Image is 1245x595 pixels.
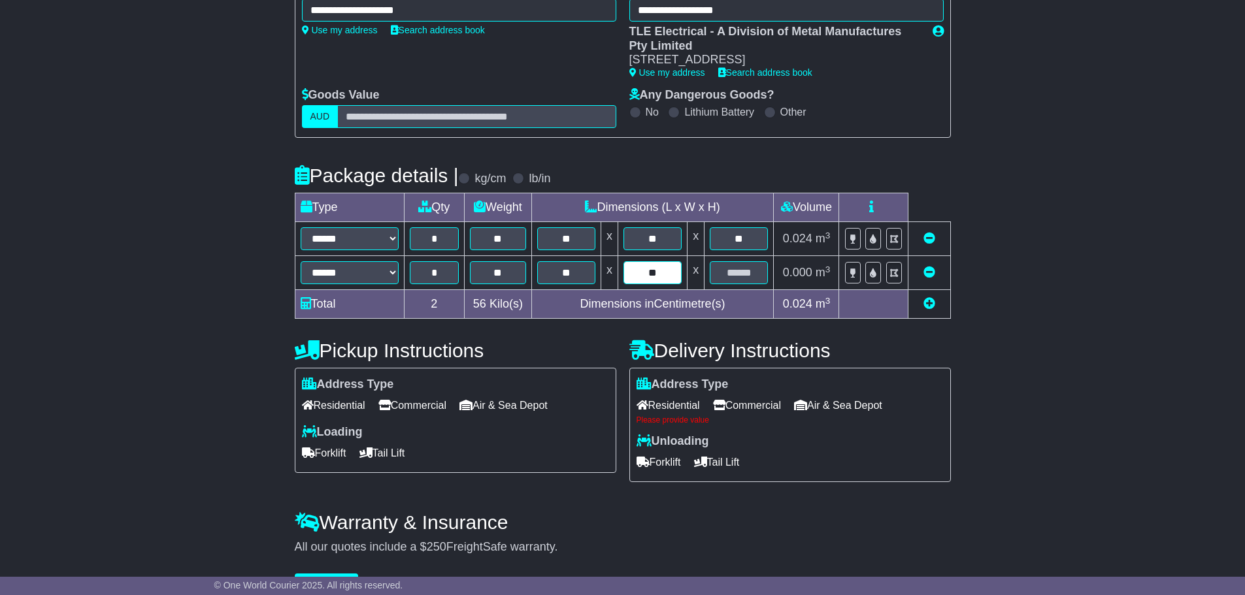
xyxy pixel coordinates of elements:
span: m [816,297,831,310]
span: Forklift [637,452,681,472]
span: © One World Courier 2025. All rights reserved. [214,580,403,590]
span: 0.024 [783,232,812,245]
td: x [601,256,618,290]
span: 56 [473,297,486,310]
span: Tail Lift [359,443,405,463]
h4: Warranty & Insurance [295,511,951,533]
div: [STREET_ADDRESS] [629,53,920,67]
span: m [816,266,831,279]
h4: Package details | [295,165,459,186]
a: Use my address [629,67,705,78]
a: Add new item [923,297,935,310]
label: Goods Value [302,88,380,103]
span: Air & Sea Depot [794,395,882,415]
span: Air & Sea Depot [459,395,548,415]
label: AUD [302,105,339,128]
h4: Pickup Instructions [295,340,616,361]
span: Residential [302,395,365,415]
td: Qty [404,193,465,222]
sup: 3 [825,265,831,274]
label: Other [780,106,806,118]
h4: Delivery Instructions [629,340,951,361]
a: Use my address [302,25,378,35]
span: Residential [637,395,700,415]
label: Any Dangerous Goods? [629,88,774,103]
label: kg/cm [474,172,506,186]
span: Commercial [378,395,446,415]
div: TLE Electrical - A Division of Metal Manufactures Pty Limited [629,25,920,53]
td: Kilo(s) [465,290,532,319]
span: 0.024 [783,297,812,310]
td: Type [295,193,404,222]
td: Total [295,290,404,319]
a: Search address book [391,25,485,35]
sup: 3 [825,231,831,240]
td: x [688,256,705,290]
td: Dimensions in Centimetre(s) [531,290,774,319]
label: No [646,106,659,118]
label: Address Type [302,378,394,392]
sup: 3 [825,296,831,306]
label: Address Type [637,378,729,392]
a: Remove this item [923,266,935,279]
span: Tail Lift [694,452,740,472]
span: 0.000 [783,266,812,279]
span: Forklift [302,443,346,463]
span: Commercial [713,395,781,415]
td: x [601,222,618,256]
a: Remove this item [923,232,935,245]
div: Please provide value [637,415,944,425]
a: Search address book [718,67,812,78]
td: Dimensions (L x W x H) [531,193,774,222]
label: Loading [302,425,363,440]
td: Weight [465,193,532,222]
div: All our quotes include a $ FreightSafe warranty. [295,540,951,555]
td: x [688,222,705,256]
label: lb/in [529,172,550,186]
label: Unloading [637,434,709,449]
span: 250 [427,540,446,553]
td: Volume [774,193,839,222]
span: m [816,232,831,245]
td: 2 [404,290,465,319]
label: Lithium Battery [684,106,754,118]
